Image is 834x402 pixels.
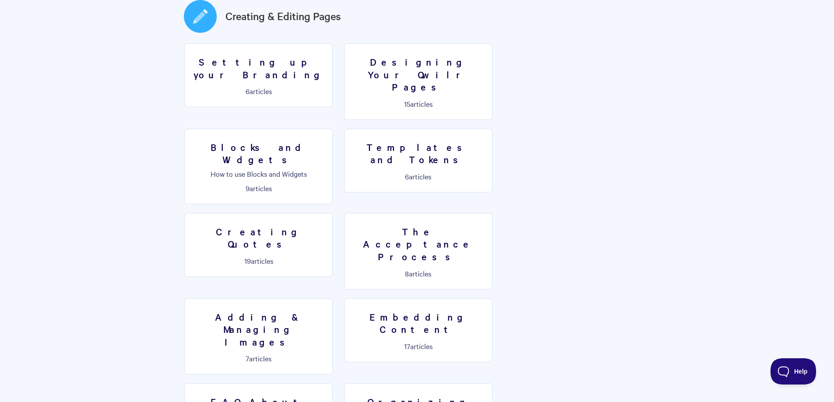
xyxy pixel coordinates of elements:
[184,43,333,107] a: Setting up your Branding 6articles
[350,172,487,180] p: articles
[190,311,327,348] h3: Adding & Managing Images
[190,87,327,95] p: articles
[350,141,487,166] h3: Templates and Tokens
[190,56,327,80] h3: Setting up your Branding
[404,341,410,351] span: 17
[190,184,327,192] p: articles
[190,170,327,178] p: How to use Blocks and Widgets
[404,99,410,108] span: 15
[190,257,327,265] p: articles
[190,225,327,250] h3: Creating Quotes
[246,86,250,96] span: 6
[184,213,333,277] a: Creating Quotes 19articles
[246,353,249,363] span: 7
[344,213,493,290] a: The Acceptance Process 8articles
[405,269,409,278] span: 8
[246,183,250,193] span: 9
[190,141,327,166] h3: Blocks and Widgets
[344,129,493,192] a: Templates and Tokens 6articles
[190,354,327,362] p: articles
[350,100,487,108] p: articles
[184,129,333,204] a: Blocks and Widgets How to use Blocks and Widgets 9articles
[350,56,487,93] h3: Designing Your Qwilr Pages
[344,43,493,120] a: Designing Your Qwilr Pages 15articles
[350,311,487,336] h3: Embedding Content
[350,225,487,263] h3: The Acceptance Process
[405,171,409,181] span: 6
[225,8,341,24] a: Creating & Editing Pages
[244,256,251,266] span: 19
[184,298,333,375] a: Adding & Managing Images 7articles
[771,358,816,385] iframe: Toggle Customer Support
[350,269,487,277] p: articles
[350,342,487,350] p: articles
[344,298,493,362] a: Embedding Content 17articles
